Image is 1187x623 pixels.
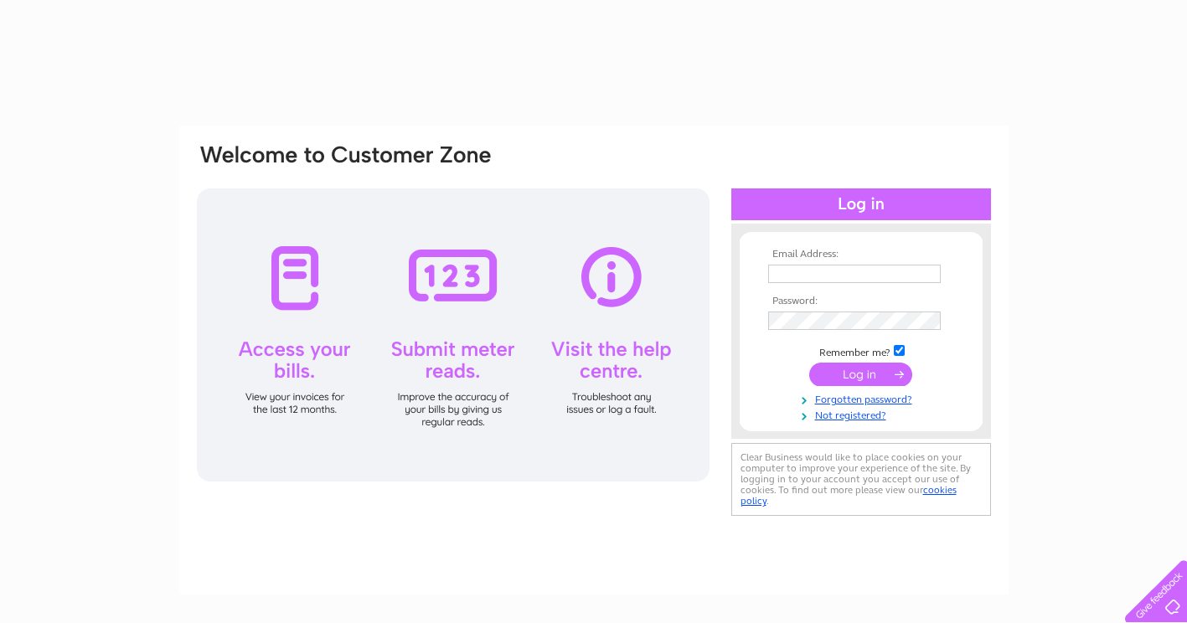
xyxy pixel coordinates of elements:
[768,390,958,406] a: Forgotten password?
[764,342,958,359] td: Remember me?
[764,296,958,307] th: Password:
[768,406,958,422] a: Not registered?
[741,484,957,507] a: cookies policy
[809,363,912,386] input: Submit
[731,443,991,516] div: Clear Business would like to place cookies on your computer to improve your experience of the sit...
[764,249,958,260] th: Email Address:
